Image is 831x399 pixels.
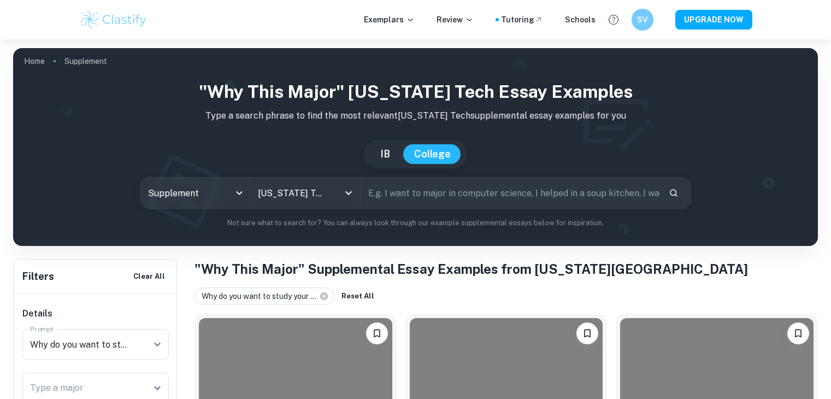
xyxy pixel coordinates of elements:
div: Why do you want to study your ... [195,287,334,305]
button: SV [632,9,653,31]
h6: Details [22,307,169,320]
button: Search [664,184,683,202]
a: Home [24,54,45,69]
h1: "Why This Major" [US_STATE] Tech Essay Examples [22,79,809,105]
p: Exemplars [364,14,415,26]
p: Type a search phrase to find the most relevant [US_STATE] Tech supplemental essay examples for you [22,109,809,122]
button: Help and Feedback [604,10,623,29]
button: Bookmark [787,322,809,344]
button: IB [369,144,401,164]
button: Clear All [131,268,168,285]
button: Open [150,380,165,396]
input: E.g. I want to major in computer science, I helped in a soup kitchen, I want to join the debate t... [361,178,660,208]
p: Review [437,14,474,26]
h6: SV [636,14,649,26]
img: Clastify logo [79,9,149,31]
div: Supplement [140,178,250,208]
a: Schools [565,14,596,26]
button: Reset All [339,288,377,304]
button: College [403,144,462,164]
p: Not sure what to search for? You can always look through our example supplemental essays below fo... [22,218,809,228]
img: profile cover [13,48,818,246]
span: Why do you want to study your ... [202,290,321,302]
button: Bookmark [576,322,598,344]
a: Tutoring [501,14,543,26]
button: Open [150,337,165,352]
h1: "Why This Major" Supplemental Essay Examples from [US_STATE][GEOGRAPHIC_DATA] [195,259,818,279]
p: Supplement [64,55,107,67]
button: Open [341,185,356,201]
button: Bookmark [366,322,388,344]
label: Prompt [30,324,54,333]
h6: Filters [22,269,54,284]
button: UPGRADE NOW [675,10,752,30]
